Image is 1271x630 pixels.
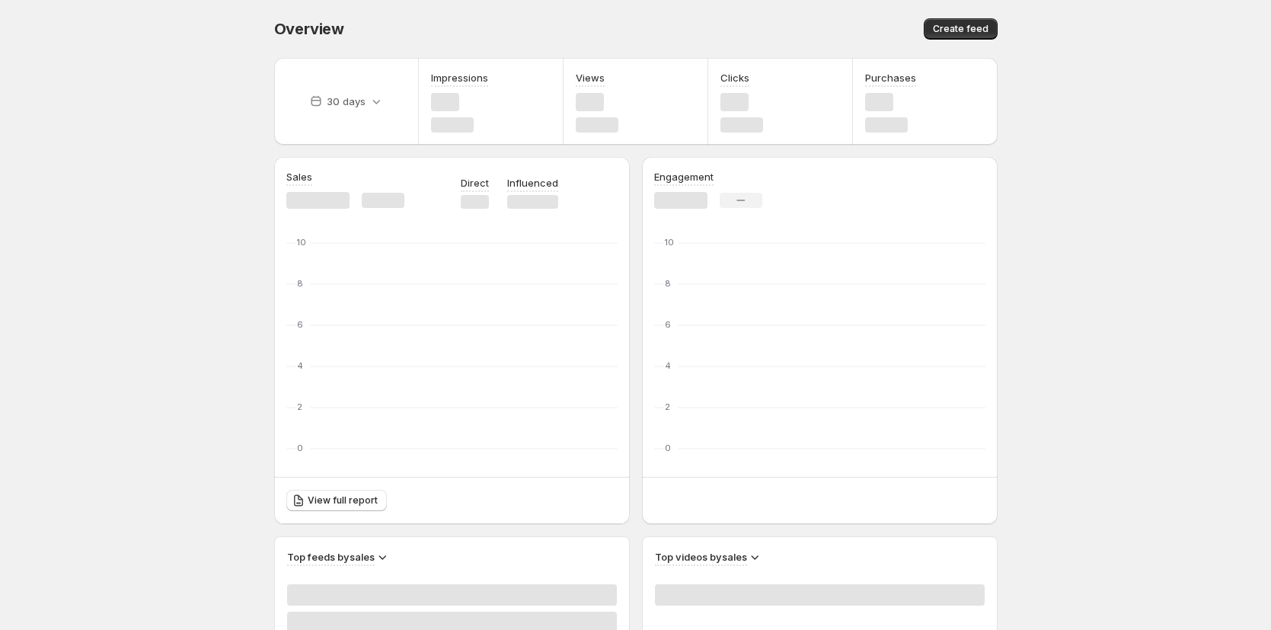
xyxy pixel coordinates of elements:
[274,20,344,38] span: Overview
[576,70,605,85] h3: Views
[665,319,671,330] text: 6
[665,237,674,248] text: 10
[507,175,558,190] p: Influenced
[297,237,306,248] text: 10
[431,70,488,85] h3: Impressions
[654,169,714,184] h3: Engagement
[655,549,747,564] h3: Top videos by sales
[297,360,303,371] text: 4
[286,490,387,511] a: View full report
[665,401,670,412] text: 2
[286,169,312,184] h3: Sales
[308,494,378,507] span: View full report
[297,443,303,453] text: 0
[297,401,302,412] text: 2
[297,319,303,330] text: 6
[297,278,303,289] text: 8
[665,360,671,371] text: 4
[327,94,366,109] p: 30 days
[933,23,988,35] span: Create feed
[665,443,671,453] text: 0
[924,18,998,40] button: Create feed
[720,70,749,85] h3: Clicks
[287,549,375,564] h3: Top feeds by sales
[865,70,916,85] h3: Purchases
[461,175,489,190] p: Direct
[665,278,671,289] text: 8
